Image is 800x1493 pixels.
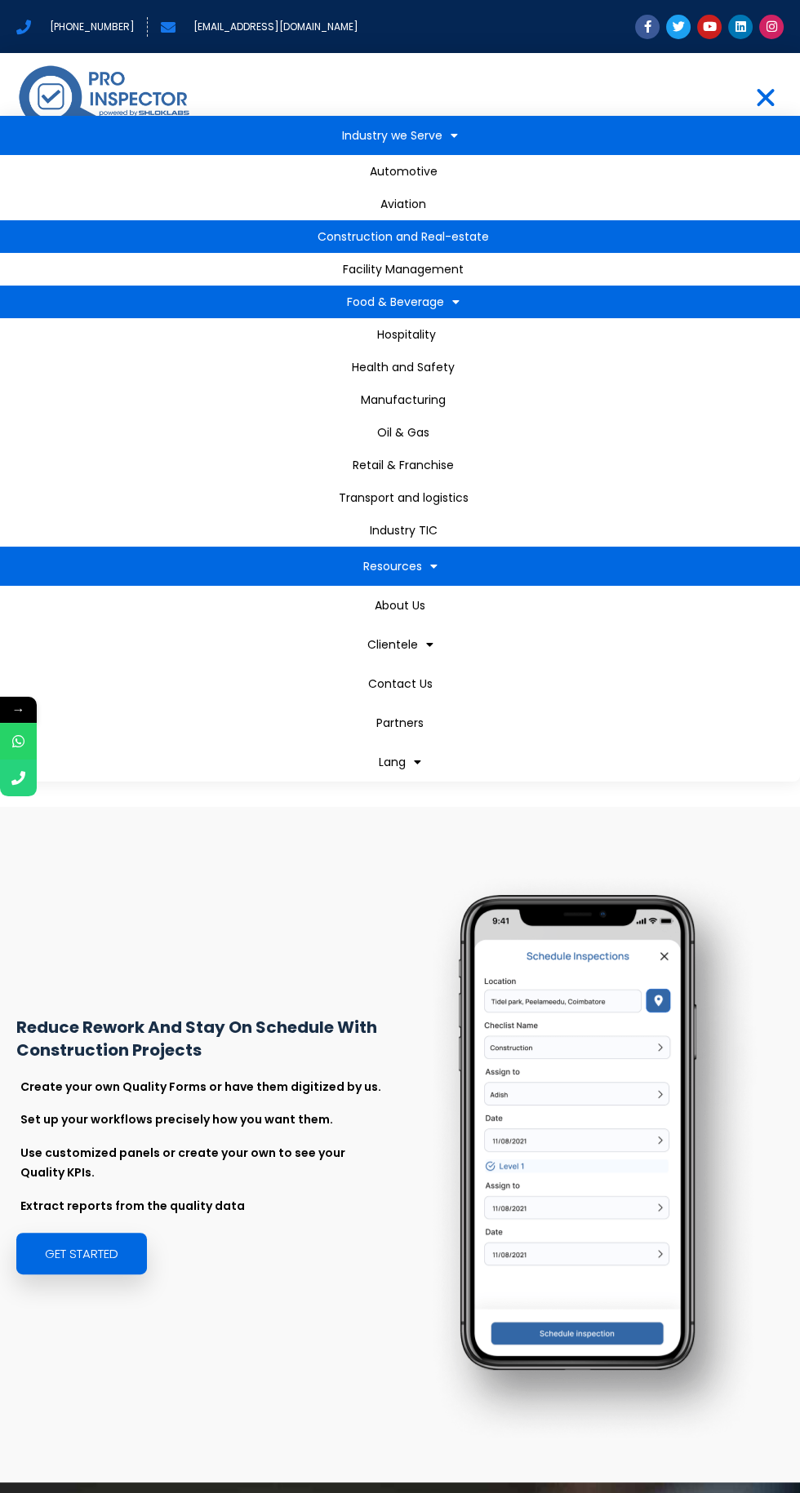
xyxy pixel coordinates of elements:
img: scheduleinspection [425,871,761,1443]
img: pro-inspector-logo [16,61,192,134]
span: Extract reports from the quality data [16,1197,245,1216]
a: GEt Started [16,1233,147,1274]
span: Use customized panels or create your own to see your Quality KPIs. [16,1144,387,1183]
span: Set up your workflows precisely how you want them. [16,1110,333,1130]
a: [EMAIL_ADDRESS][DOMAIN_NAME] [161,17,359,37]
div: Menu Toggle [747,79,784,116]
span: [PHONE_NUMBER] [46,17,135,37]
h4: Reduce rework and stay on schedule with construction projects [16,1016,387,1061]
span: Create your own Quality Forms or have them digitized by us. [16,1078,381,1097]
span: [EMAIL_ADDRESS][DOMAIN_NAME] [189,17,358,37]
span: GEt Started [45,1247,118,1260]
